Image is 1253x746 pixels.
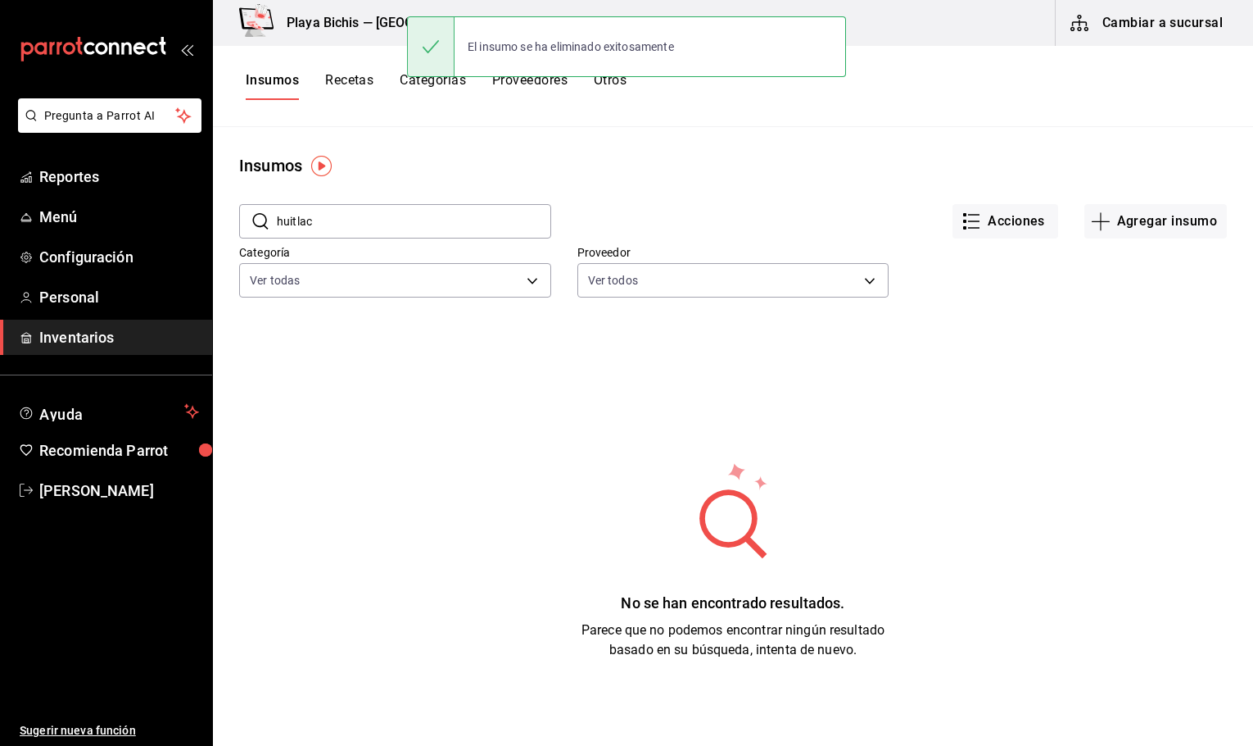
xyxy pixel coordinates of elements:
[39,206,199,228] span: Menú
[11,119,201,136] a: Pregunta a Parrot AI
[492,72,568,100] button: Proveedores
[576,592,890,614] div: No se han encontrado resultados.
[594,72,626,100] button: Otros
[180,43,193,56] button: open_drawer_menu
[39,480,199,502] span: [PERSON_NAME]
[1084,204,1227,239] button: Agregar insumo
[250,272,300,289] span: Ver todas
[246,72,626,100] div: navigation tabs
[311,156,332,176] img: Tooltip marker
[577,247,889,258] label: Proveedor
[246,72,299,100] button: Insumos
[400,72,466,100] button: Categorías
[20,722,199,739] span: Sugerir nueva función
[588,272,638,289] span: Ver todos
[18,98,201,133] button: Pregunta a Parrot AI
[39,166,199,188] span: Reportes
[39,439,199,462] span: Recomienda Parrot
[39,402,178,421] span: Ayuda
[581,622,884,657] span: Parece que no podemos encontrar ningún resultado basado en su búsqueda, intenta de nuevo.
[39,246,199,268] span: Configuración
[325,72,373,100] button: Recetas
[277,205,551,238] input: Buscar ID o nombre de insumo
[44,107,176,125] span: Pregunta a Parrot AI
[952,204,1058,239] button: Acciones
[39,286,199,308] span: Personal
[239,153,302,178] div: Insumos
[239,247,551,258] label: Categoría
[39,326,199,348] span: Inventarios
[455,29,687,65] div: El insumo se ha eliminado exitosamente
[274,13,617,33] h3: Playa Bichis — [GEOGRAPHIC_DATA] ([PERSON_NAME])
